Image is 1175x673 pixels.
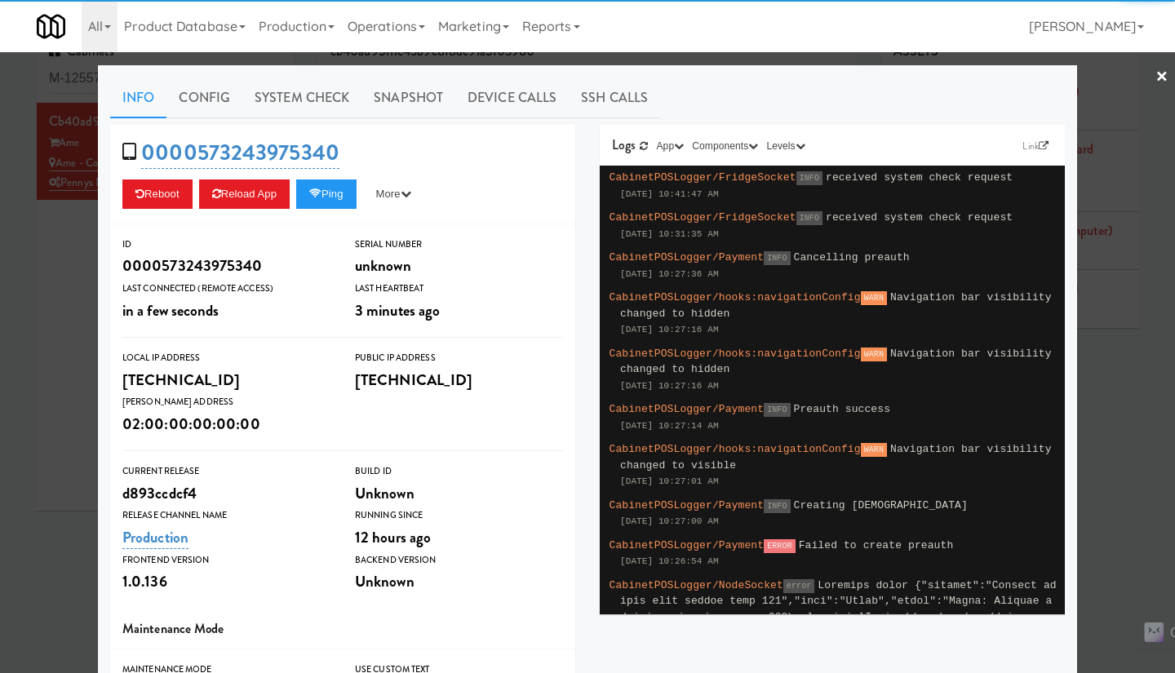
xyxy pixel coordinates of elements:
[242,77,361,118] a: System Check
[37,12,65,41] img: Micromart
[610,499,765,511] span: CabinetPOSLogger/Payment
[122,179,193,209] button: Reboot
[355,252,563,280] div: unknown
[122,410,330,438] div: 02:00:00:00:00:00
[794,251,910,263] span: Cancelling preauth
[796,171,822,185] span: INFO
[122,281,330,297] div: Last Connected (Remote Access)
[122,619,224,638] span: Maintenance Mode
[141,137,339,169] a: 0000573243975340
[355,480,563,507] div: Unknown
[569,77,660,118] a: SSH Calls
[122,552,330,569] div: Frontend Version
[363,179,424,209] button: More
[610,251,765,263] span: CabinetPOSLogger/Payment
[610,443,861,455] span: CabinetPOSLogger/hooks:navigationConfig
[1018,138,1053,154] a: Link
[122,299,219,321] span: in a few seconds
[620,325,719,334] span: [DATE] 10:27:16 AM
[355,366,563,394] div: [TECHNICAL_ID]
[620,443,1052,472] span: Navigation bar visibility changed to visible
[122,480,330,507] div: d893ccdcf4
[762,138,809,154] button: Levels
[355,552,563,569] div: Backend Version
[620,189,719,199] span: [DATE] 10:41:47 AM
[122,366,330,394] div: [TECHNICAL_ID]
[794,499,968,511] span: Creating [DEMOGRAPHIC_DATA]
[355,237,563,253] div: Serial Number
[612,135,636,154] span: Logs
[688,138,762,154] button: Components
[122,394,330,410] div: [PERSON_NAME] Address
[610,403,765,415] span: CabinetPOSLogger/Payment
[620,229,719,239] span: [DATE] 10:31:35 AM
[610,348,861,360] span: CabinetPOSLogger/hooks:navigationConfig
[796,211,822,225] span: INFO
[861,291,887,305] span: WARN
[764,499,790,513] span: INFO
[620,291,1052,320] span: Navigation bar visibility changed to hidden
[355,463,563,480] div: Build Id
[620,381,719,391] span: [DATE] 10:27:16 AM
[166,77,242,118] a: Config
[764,539,796,553] span: ERROR
[355,299,440,321] span: 3 minutes ago
[620,556,719,566] span: [DATE] 10:26:54 AM
[794,403,891,415] span: Preauth success
[826,211,1013,224] span: received system check request
[799,539,954,551] span: Failed to create preauth
[355,350,563,366] div: Public IP Address
[620,421,719,431] span: [DATE] 10:27:14 AM
[610,539,765,551] span: CabinetPOSLogger/Payment
[122,463,330,480] div: Current Release
[122,350,330,366] div: Local IP Address
[110,77,166,118] a: Info
[1155,52,1168,103] a: ×
[610,579,783,591] span: CabinetPOSLogger/NodeSocket
[620,516,719,526] span: [DATE] 10:27:00 AM
[455,77,569,118] a: Device Calls
[296,179,357,209] button: Ping
[861,443,887,457] span: WARN
[620,476,719,486] span: [DATE] 10:27:01 AM
[355,526,431,548] span: 12 hours ago
[122,568,330,596] div: 1.0.136
[653,138,689,154] button: App
[610,291,861,303] span: CabinetPOSLogger/hooks:navigationConfig
[361,77,455,118] a: Snapshot
[122,237,330,253] div: ID
[122,507,330,524] div: Release Channel Name
[783,579,815,593] span: error
[199,179,290,209] button: Reload App
[610,211,796,224] span: CabinetPOSLogger/FridgeSocket
[861,348,887,361] span: WARN
[355,507,563,524] div: Running Since
[620,348,1052,376] span: Navigation bar visibility changed to hidden
[764,403,790,417] span: INFO
[826,171,1013,184] span: received system check request
[122,526,188,549] a: Production
[620,269,719,279] span: [DATE] 10:27:36 AM
[764,251,790,265] span: INFO
[122,252,330,280] div: 0000573243975340
[355,281,563,297] div: Last Heartbeat
[355,568,563,596] div: Unknown
[610,171,796,184] span: CabinetPOSLogger/FridgeSocket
